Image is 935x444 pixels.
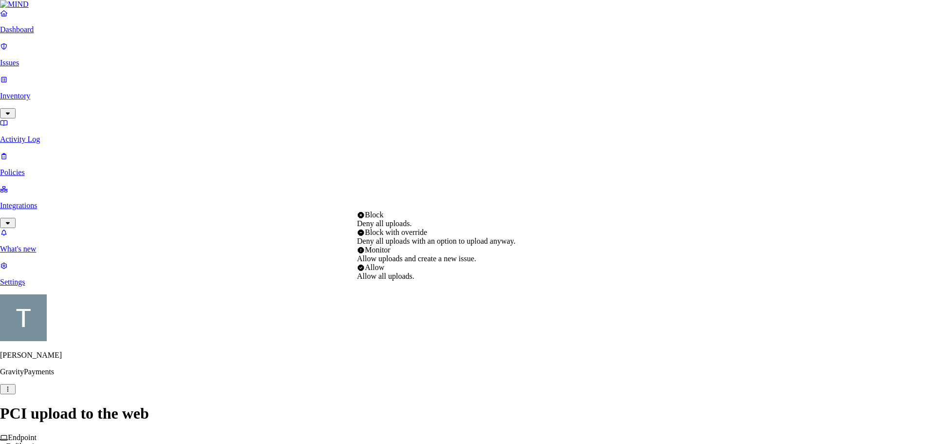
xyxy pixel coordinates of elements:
span: Deny all uploads. [357,219,411,228]
span: Deny all uploads with an option to upload anyway. [357,237,516,245]
span: Allow uploads and create a new issue. [357,254,476,263]
span: Block with override [365,228,427,236]
span: Allow all uploads. [357,272,414,280]
span: Allow [365,263,384,271]
span: Block [365,211,383,219]
span: Monitor [365,246,390,254]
